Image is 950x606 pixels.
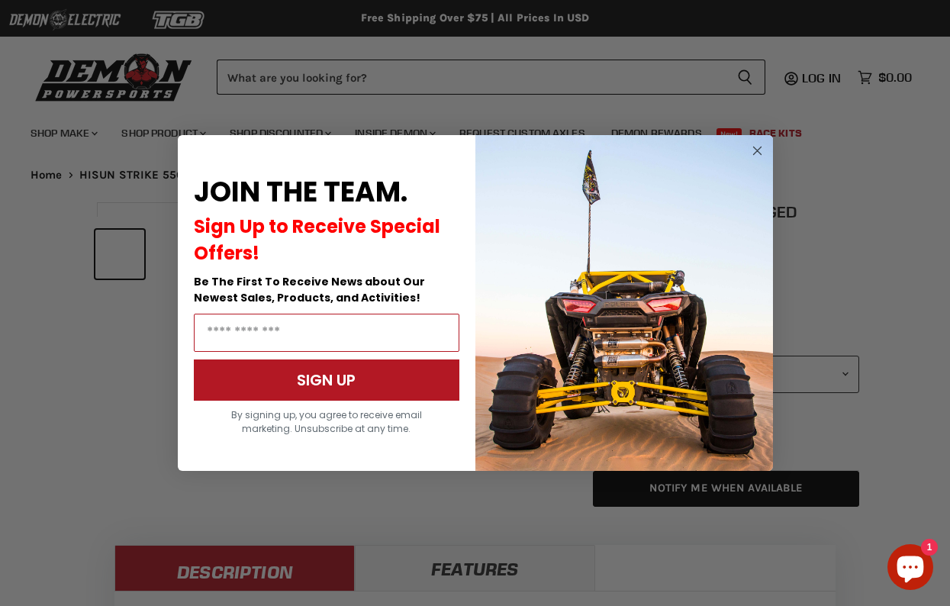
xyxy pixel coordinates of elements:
[194,274,425,305] span: Be The First To Receive News about Our Newest Sales, Products, and Activities!
[883,544,938,594] inbox-online-store-chat: Shopify online store chat
[231,408,422,435] span: By signing up, you agree to receive email marketing. Unsubscribe at any time.
[194,359,459,401] button: SIGN UP
[748,141,767,160] button: Close dialog
[194,214,440,266] span: Sign Up to Receive Special Offers!
[194,172,407,211] span: JOIN THE TEAM.
[475,135,773,471] img: a9095488-b6e7-41ba-879d-588abfab540b.jpeg
[194,314,459,352] input: Email Address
